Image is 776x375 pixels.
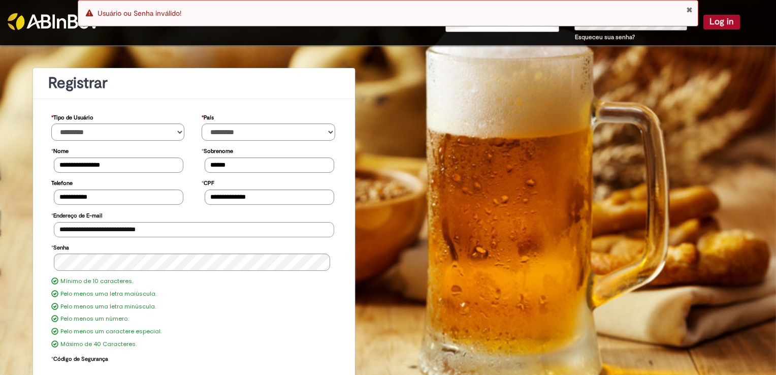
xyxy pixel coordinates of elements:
[48,75,340,91] h1: Registrar
[51,239,69,254] label: Senha
[8,13,99,30] img: ABInbev-white.png
[60,328,161,336] label: Pelo menos um caractere especial.
[51,143,69,158] label: Nome
[703,15,740,29] button: Log in
[51,351,108,365] label: Código de Segurança
[51,175,73,190] label: Telefone
[60,277,133,286] label: Mínimo de 10 caracteres.
[60,340,137,349] label: Máximo de 40 Caracteres.
[575,33,635,41] a: Esqueceu sua senha?
[98,9,181,18] span: Usuário ou Senha inválido!
[202,143,233,158] label: Sobrenome
[51,207,102,222] label: Endereço de E-mail
[60,290,156,298] label: Pelo menos uma letra maiúscula.
[202,109,214,124] label: País
[60,315,128,323] label: Pelo menos um número.
[51,109,93,124] label: Tipo de Usuário
[60,303,156,311] label: Pelo menos uma letra minúscula.
[202,175,214,190] label: CPF
[686,6,693,14] button: Close Notification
